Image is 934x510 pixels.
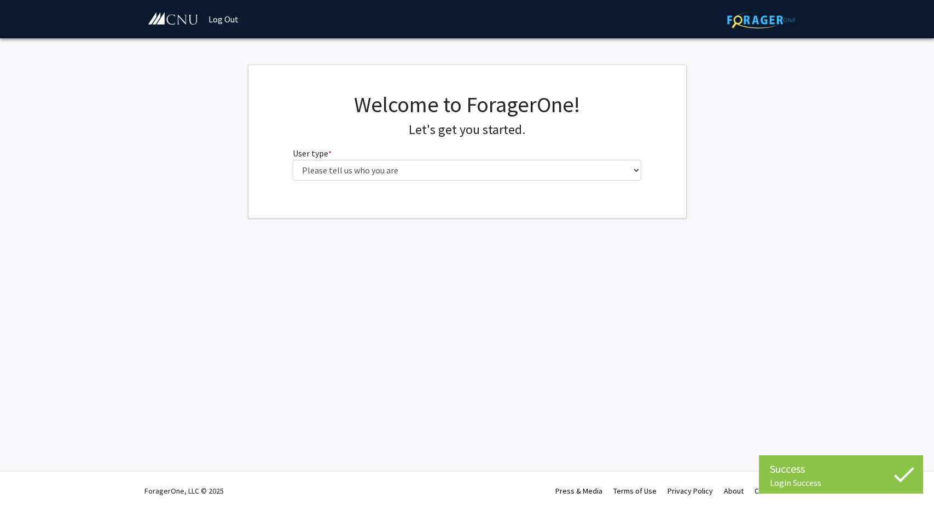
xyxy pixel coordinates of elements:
div: Success [770,461,912,477]
a: About [724,486,744,496]
div: Login Success [770,477,912,488]
h1: Welcome to ForagerOne! [293,91,641,118]
label: User type [293,147,332,160]
img: Christopher Newport University Logo [147,12,199,26]
a: Press & Media [555,486,602,496]
a: Privacy Policy [668,486,713,496]
div: ForagerOne, LLC © 2025 [144,472,224,510]
a: Contact Us [755,486,790,496]
a: Terms of Use [613,486,657,496]
h4: Let's get you started. [293,122,641,138]
img: ForagerOne Logo [727,11,796,28]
